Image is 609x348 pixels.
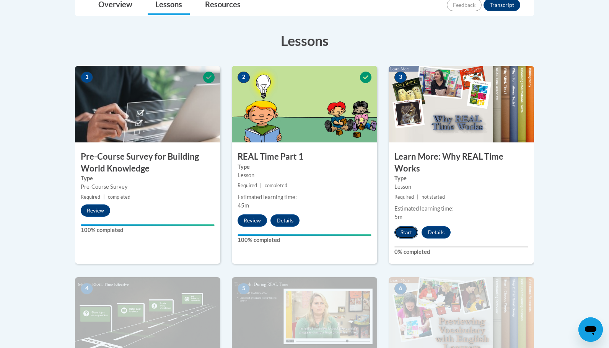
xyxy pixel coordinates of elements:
div: Your progress [238,234,371,236]
button: Details [270,214,300,227]
span: 6 [394,283,407,294]
div: Pre-Course Survey [81,183,215,191]
label: 100% completed [81,226,215,234]
span: completed [108,194,130,200]
label: 0% completed [394,248,528,256]
div: Lesson [238,171,371,180]
span: not started [422,194,445,200]
label: Type [81,174,215,183]
iframe: Button to launch messaging window [578,317,603,342]
span: | [417,194,418,200]
button: Details [422,226,451,239]
label: 100% completed [238,236,371,244]
button: Review [238,214,267,227]
span: completed [265,183,287,188]
button: Review [81,204,110,217]
span: | [103,194,105,200]
span: | [260,183,262,188]
div: Lesson [394,183,528,191]
div: Estimated learning time: [238,193,371,201]
span: 1 [81,72,93,83]
span: 4 [81,283,93,294]
div: Estimated learning time: [394,204,528,213]
h3: REAL Time Part 1 [232,151,377,163]
span: Required [81,194,100,200]
span: Required [394,194,414,200]
label: Type [238,163,371,171]
div: Your progress [81,224,215,226]
h3: Learn More: Why REAL Time Works [389,151,534,175]
img: Course Image [389,66,534,142]
img: Course Image [232,66,377,142]
span: 5 [238,283,250,294]
img: Course Image [75,66,220,142]
h3: Pre-Course Survey for Building World Knowledge [75,151,220,175]
span: 2 [238,72,250,83]
span: Required [238,183,257,188]
h3: Lessons [75,31,534,50]
label: Type [394,174,528,183]
button: Start [394,226,418,239]
span: 45m [238,202,249,209]
span: 5m [394,214,402,220]
span: 3 [394,72,407,83]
